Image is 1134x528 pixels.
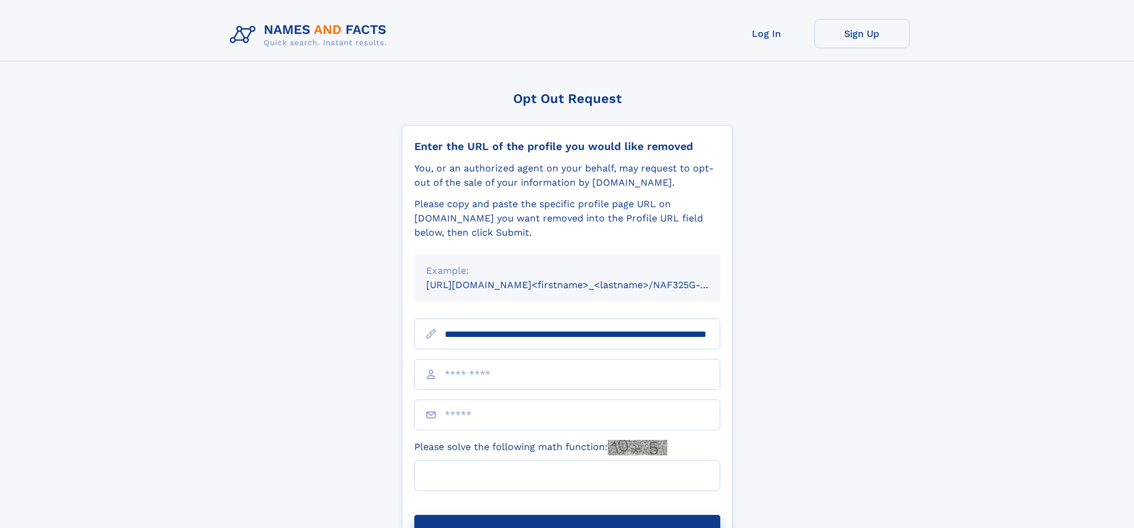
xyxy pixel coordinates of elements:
[719,19,814,48] a: Log In
[414,140,720,153] div: Enter the URL of the profile you would like removed
[426,264,708,278] div: Example:
[426,279,743,290] small: [URL][DOMAIN_NAME]<firstname>_<lastname>/NAF325G-xxxxxxxx
[225,19,396,51] img: Logo Names and Facts
[414,440,667,455] label: Please solve the following math function:
[414,197,720,240] div: Please copy and paste the specific profile page URL on [DOMAIN_NAME] you want removed into the Pr...
[414,161,720,190] div: You, or an authorized agent on your behalf, may request to opt-out of the sale of your informatio...
[402,91,733,106] div: Opt Out Request
[814,19,910,48] a: Sign Up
